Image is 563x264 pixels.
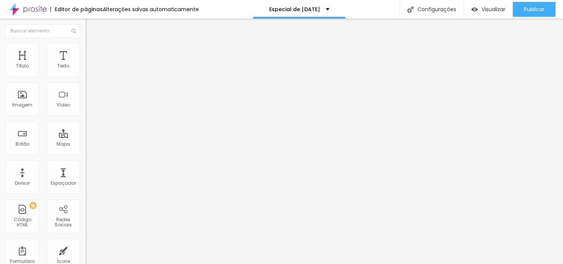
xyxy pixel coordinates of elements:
div: Título [16,63,29,69]
div: Editor de páginas [50,7,103,12]
div: Alterações salvas automaticamente [103,7,199,12]
img: Icone [71,29,76,33]
p: Especial de [DATE] [269,7,320,12]
div: Mapa [57,141,70,147]
span: Visualizar [481,6,505,12]
img: view-1.svg [471,6,478,13]
span: Publicar [524,6,544,12]
div: Ícone [57,259,70,264]
input: Buscar elemento [6,24,80,38]
div: Imagem [12,102,32,108]
img: Icone [407,6,414,13]
div: Texto [57,63,69,69]
div: Botão [16,141,29,147]
div: Formulário [10,259,35,264]
div: Código HTML [7,217,37,228]
div: Divisor [15,181,30,186]
button: Publicar [513,2,556,17]
div: Espaçador [51,181,76,186]
div: Vídeo [57,102,70,108]
button: Visualizar [464,2,513,17]
div: Redes Sociais [48,217,78,228]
